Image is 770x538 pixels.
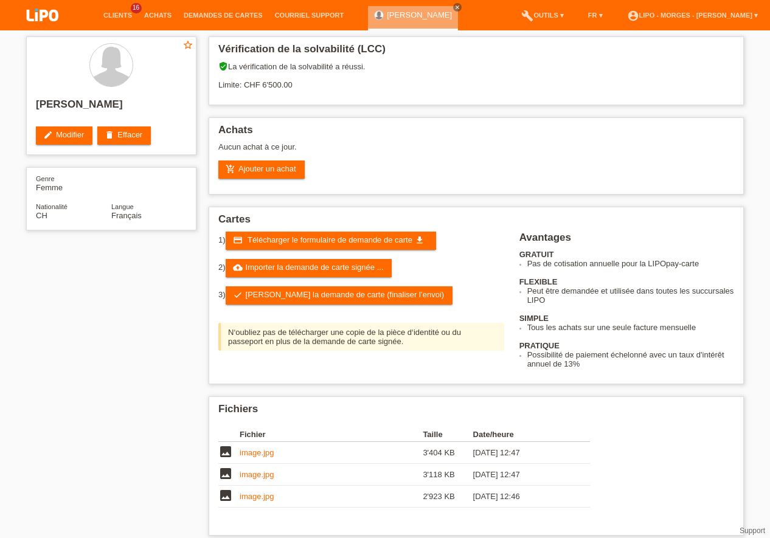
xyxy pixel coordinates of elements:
h2: Achats [218,124,734,142]
b: PRATIQUE [519,341,560,350]
a: close [453,3,462,12]
i: get_app [415,235,425,245]
i: build [521,10,533,22]
h2: [PERSON_NAME] [36,98,187,117]
a: credit_card Télécharger le formulaire de demande de carte get_app [226,232,436,250]
div: La vérification de la solvabilité a réussi. Limite: CHF 6'500.00 [218,61,734,98]
a: Clients [97,12,138,19]
a: image.jpg [240,448,274,457]
a: add_shopping_cartAjouter un achat [218,160,305,179]
div: 2) [218,259,504,277]
a: check[PERSON_NAME] la demande de carte (finaliser l’envoi) [226,286,453,305]
b: SIMPLE [519,314,549,323]
li: Peut être demandée et utilisée dans toutes les succursales LIPO [527,286,734,305]
div: Femme [36,174,111,192]
b: GRATUIT [519,250,554,259]
i: image [218,444,233,459]
span: Nationalité [36,203,68,210]
i: image [218,488,233,503]
td: [DATE] 12:47 [473,464,573,486]
i: close [454,4,460,10]
div: 1) [218,232,504,250]
div: N‘oubliez pas de télécharger une copie de la pièce d‘identité ou du passeport en plus de la deman... [218,323,504,351]
span: Suisse [36,211,47,220]
a: LIPO pay [12,25,73,34]
i: check [233,290,243,300]
th: Taille [423,427,473,442]
a: Achats [138,12,178,19]
i: verified_user [218,61,228,71]
h2: Vérification de la solvabilité (LCC) [218,43,734,61]
span: 16 [131,3,142,13]
i: credit_card [233,235,243,245]
div: 3) [218,286,504,305]
i: add_shopping_cart [226,164,235,174]
li: Possibilité de paiement échelonné avec un taux d'intérêt annuel de 13% [527,350,734,368]
span: Français [111,211,142,220]
a: FR ▾ [582,12,609,19]
a: cloud_uploadImporter la demande de carte signée ... [226,259,392,277]
span: Langue [111,203,134,210]
a: Courriel Support [269,12,350,19]
a: deleteEffacer [97,126,151,145]
td: [DATE] 12:47 [473,442,573,464]
a: image.jpg [240,492,274,501]
th: Fichier [240,427,423,442]
i: account_circle [627,10,639,22]
a: star_border [182,40,193,52]
i: cloud_upload [233,263,243,272]
h2: Avantages [519,232,734,250]
a: editModifier [36,126,92,145]
li: Pas de cotisation annuelle pour la LIPOpay-carte [527,259,734,268]
td: 3'118 KB [423,464,473,486]
i: image [218,466,233,481]
div: Aucun achat à ce jour. [218,142,734,160]
b: FLEXIBLE [519,277,558,286]
a: image.jpg [240,470,274,479]
i: star_border [182,40,193,50]
h2: Cartes [218,213,734,232]
span: Télécharger le formulaire de demande de carte [248,235,412,244]
a: Demandes de cartes [178,12,269,19]
a: account_circleLIPO - Morges - [PERSON_NAME] ▾ [621,12,764,19]
th: Date/heure [473,427,573,442]
i: edit [43,130,53,140]
a: buildOutils ▾ [515,12,569,19]
li: Tous les achats sur une seule facture mensuelle [527,323,734,332]
a: Support [740,526,765,535]
a: [PERSON_NAME] [387,10,452,19]
i: delete [105,130,114,140]
h2: Fichiers [218,403,734,421]
td: [DATE] 12:46 [473,486,573,508]
td: 3'404 KB [423,442,473,464]
span: Genre [36,175,55,182]
td: 2'923 KB [423,486,473,508]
